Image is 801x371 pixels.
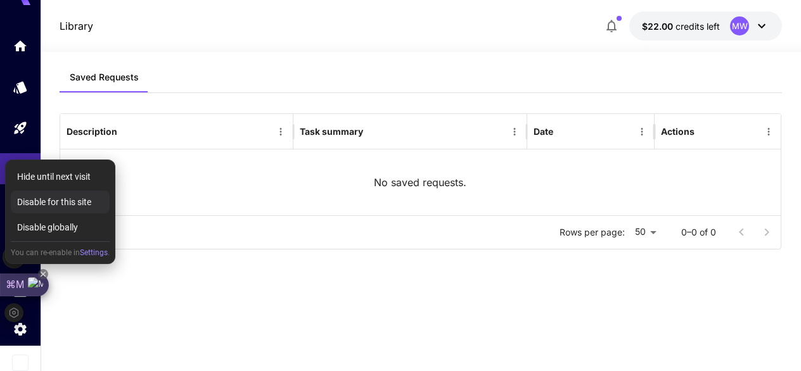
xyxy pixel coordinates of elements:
[506,123,523,141] button: Menu
[300,126,363,137] div: Task summary
[681,226,716,239] p: 0–0 of 0
[629,11,782,41] button: $22.00MW
[272,123,290,141] button: Menu
[13,38,28,54] div: Home
[119,123,136,141] button: Sort
[60,18,93,34] a: Library
[13,79,28,95] div: Models
[374,175,466,190] p: No saved requests.
[554,123,572,141] button: Sort
[12,355,29,371] button: Expand sidebar
[534,126,553,137] div: Date
[642,20,720,33] div: $22.00
[730,16,749,35] div: MW
[13,321,28,337] div: Settings
[630,223,661,241] div: 50
[760,123,778,141] button: Menu
[364,123,382,141] button: Sort
[661,126,695,137] div: Actions
[60,18,93,34] nav: breadcrumb
[13,120,28,136] div: Playground
[633,123,651,141] button: Menu
[642,21,676,32] span: $22.00
[67,126,117,137] div: Description
[70,72,139,83] span: Saved Requests
[676,21,720,32] span: credits left
[560,226,625,239] p: Rows per page:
